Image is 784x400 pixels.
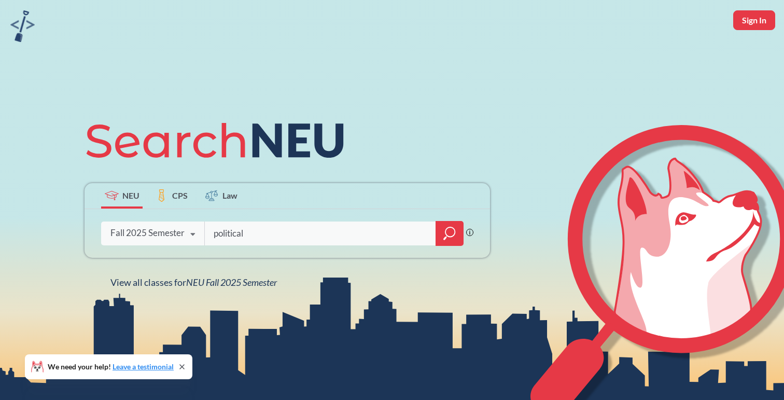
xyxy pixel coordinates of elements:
span: NEU Fall 2025 Semester [186,277,277,288]
span: We need your help! [48,363,174,370]
span: NEU [122,189,139,201]
input: Class, professor, course number, "phrase" [213,223,428,244]
span: CPS [172,189,188,201]
div: magnifying glass [436,221,464,246]
a: sandbox logo [10,10,35,45]
div: Fall 2025 Semester [110,227,185,239]
a: Leave a testimonial [113,362,174,371]
svg: magnifying glass [443,226,456,241]
span: View all classes for [110,277,277,288]
button: Sign In [733,10,775,30]
img: sandbox logo [10,10,35,42]
span: Law [222,189,237,201]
